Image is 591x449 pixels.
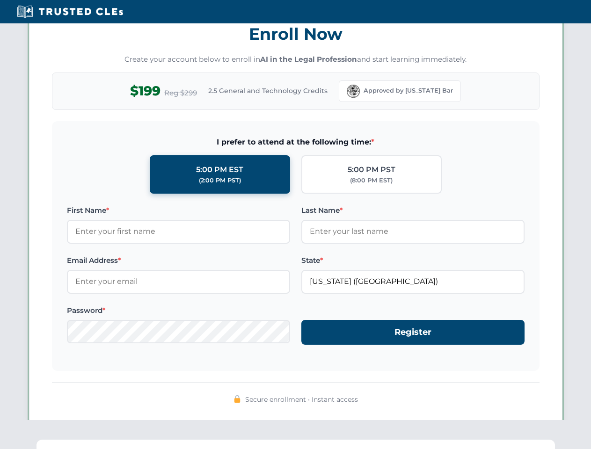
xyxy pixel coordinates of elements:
[301,205,525,216] label: Last Name
[301,220,525,243] input: Enter your last name
[67,270,290,293] input: Enter your email
[301,270,525,293] input: Florida (FL)
[67,305,290,316] label: Password
[67,205,290,216] label: First Name
[52,54,540,65] p: Create your account below to enroll in and start learning immediately.
[208,86,328,96] span: 2.5 General and Technology Credits
[245,394,358,405] span: Secure enrollment • Instant access
[350,176,393,185] div: (8:00 PM EST)
[199,176,241,185] div: (2:00 PM PST)
[347,85,360,98] img: Florida Bar
[130,80,161,101] span: $199
[301,255,525,266] label: State
[14,5,126,19] img: Trusted CLEs
[233,395,241,403] img: 🔒
[67,220,290,243] input: Enter your first name
[164,87,197,99] span: Reg $299
[260,55,357,64] strong: AI in the Legal Profession
[52,19,540,49] h3: Enroll Now
[364,86,453,95] span: Approved by [US_STATE] Bar
[196,164,243,176] div: 5:00 PM EST
[301,320,525,345] button: Register
[67,136,525,148] span: I prefer to attend at the following time:
[348,164,395,176] div: 5:00 PM PST
[67,255,290,266] label: Email Address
